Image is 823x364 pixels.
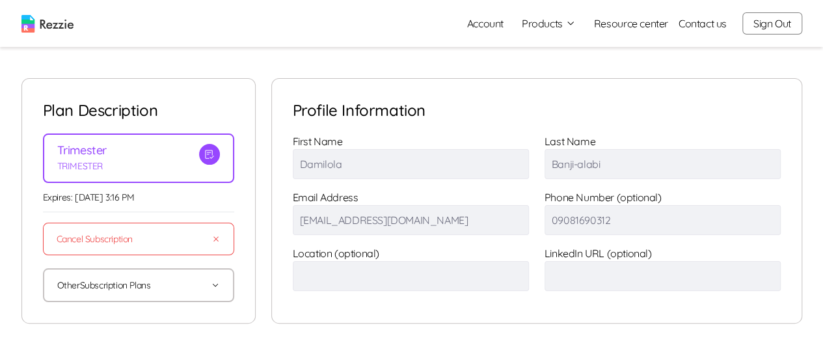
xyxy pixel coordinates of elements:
a: Resource center [594,16,668,31]
label: Location (optional) [293,247,379,260]
p: Trimester [57,144,107,157]
label: LinkedIn URL (optional) [545,247,652,260]
button: Cancel Subscription [43,223,234,255]
label: Last Name [545,135,595,148]
label: First Name [293,135,343,148]
p: Plan description [43,100,234,120]
label: Email Address [293,191,358,204]
p: TRIMESTER [57,160,107,173]
img: logo [21,15,74,33]
a: Contact us [679,16,727,31]
p: Expires: [DATE] 3:16 PM [43,191,234,204]
label: Phone Number (optional) [545,191,662,204]
button: Products [522,16,576,31]
button: Sign Out [742,12,802,35]
p: Profile Information [293,100,781,120]
button: OtherSubscription Plans [57,270,220,301]
a: Account [457,10,514,36]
